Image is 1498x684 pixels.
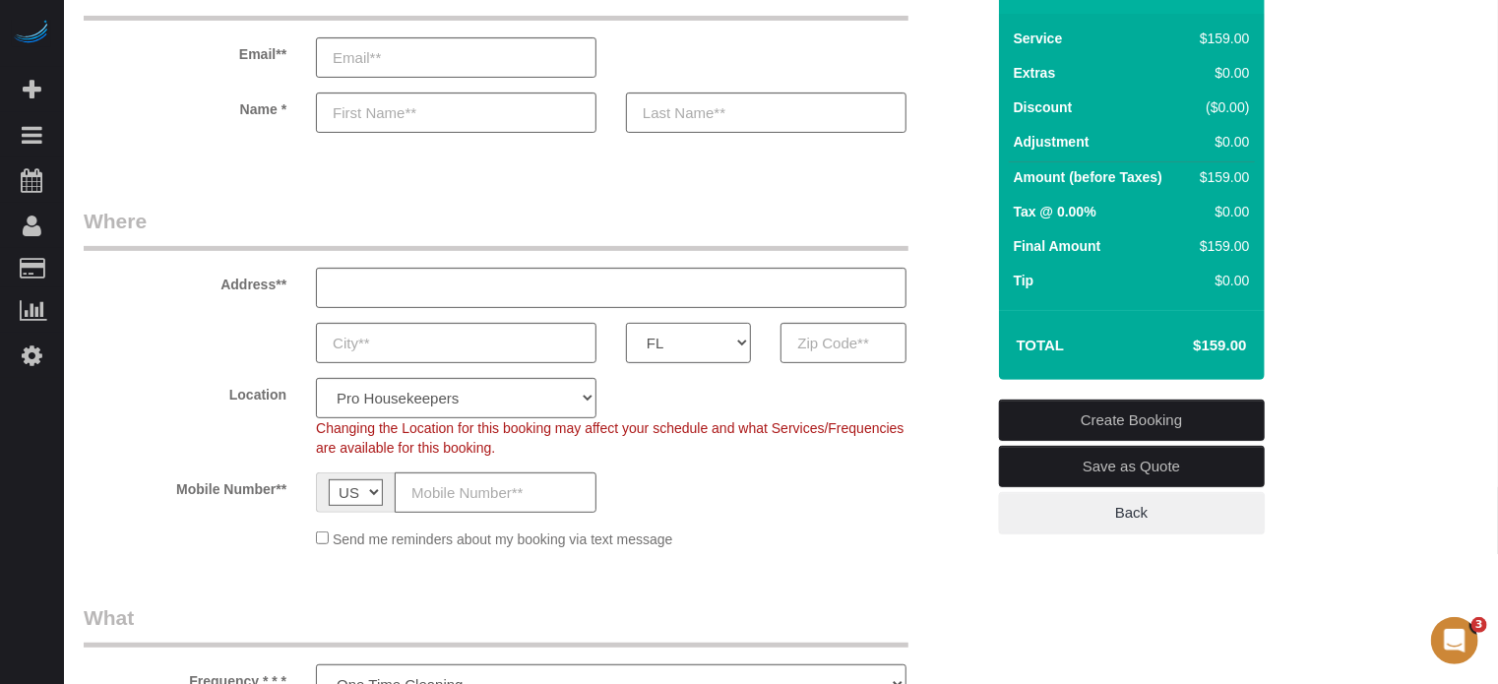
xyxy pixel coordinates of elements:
div: $0.00 [1192,63,1249,83]
div: $0.00 [1192,202,1249,221]
div: $0.00 [1192,132,1249,152]
a: Create Booking [999,400,1265,441]
div: $159.00 [1192,167,1249,187]
img: Automaid Logo [12,20,51,47]
div: $0.00 [1192,271,1249,290]
input: Mobile Number** [395,472,596,513]
iframe: Intercom live chat [1431,617,1478,664]
label: Location [69,378,301,404]
label: Final Amount [1014,236,1101,256]
label: Mobile Number** [69,472,301,499]
label: Tip [1014,271,1034,290]
a: Save as Quote [999,446,1265,487]
span: Send me reminders about my booking via text message [333,531,673,547]
legend: What [84,603,908,648]
div: $159.00 [1192,29,1249,48]
label: Discount [1014,97,1073,117]
h4: $159.00 [1134,338,1246,354]
label: Service [1014,29,1063,48]
input: Last Name** [626,93,906,133]
strong: Total [1017,337,1065,353]
div: $159.00 [1192,236,1249,256]
label: Adjustment [1014,132,1090,152]
input: Zip Code** [780,323,905,363]
span: 3 [1471,617,1487,633]
legend: Where [84,207,908,251]
div: ($0.00) [1192,97,1249,117]
label: Name * [69,93,301,119]
span: Changing the Location for this booking may affect your schedule and what Services/Frequencies are... [316,420,904,456]
label: Amount (before Taxes) [1014,167,1162,187]
label: Tax @ 0.00% [1014,202,1096,221]
input: First Name** [316,93,596,133]
label: Extras [1014,63,1056,83]
a: Back [999,492,1265,533]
